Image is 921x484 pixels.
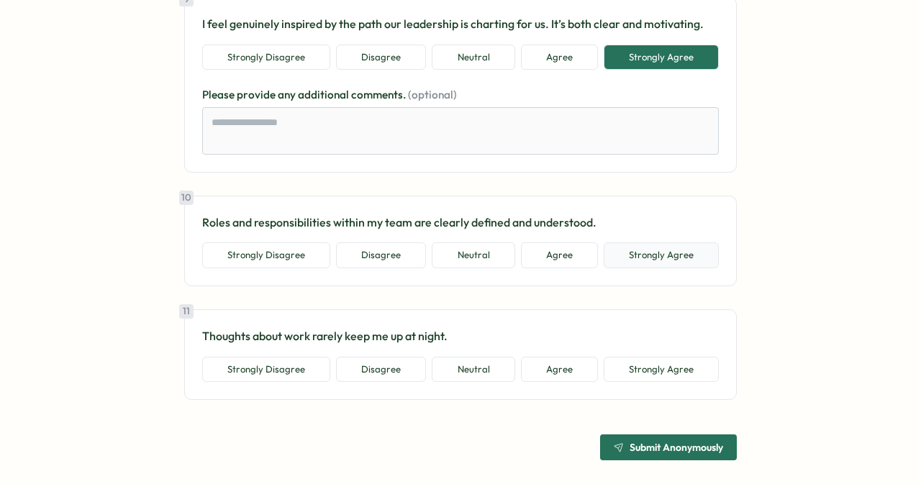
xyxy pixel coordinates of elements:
button: Neutral [432,45,514,70]
span: additional [298,88,351,101]
div: 11 [179,304,194,319]
span: comments. [351,88,408,101]
span: Please [202,88,237,101]
button: Disagree [336,45,426,70]
div: 10 [179,191,194,205]
button: Neutral [432,357,514,383]
span: provide [237,88,278,101]
p: Roles and responsibilities within my team are clearly defined and understood. [202,214,719,232]
button: Strongly Disagree [202,357,330,383]
button: Agree [521,45,598,70]
button: Strongly Disagree [202,45,330,70]
button: Submit Anonymously [600,434,737,460]
button: Strongly Agree [604,45,719,70]
span: any [278,88,298,101]
button: Agree [521,357,598,383]
button: Strongly Agree [604,357,719,383]
p: Thoughts about work rarely keep me up at night. [202,327,719,345]
button: Disagree [336,357,426,383]
span: Submit Anonymously [630,442,723,452]
button: Agree [521,242,598,268]
button: Disagree [336,242,426,268]
button: Strongly Disagree [202,242,330,268]
button: Neutral [432,242,514,268]
span: (optional) [408,88,457,101]
button: Strongly Agree [604,242,719,268]
p: I feel genuinely inspired by the path our leadership is charting for us. It’s both clear and moti... [202,15,719,33]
